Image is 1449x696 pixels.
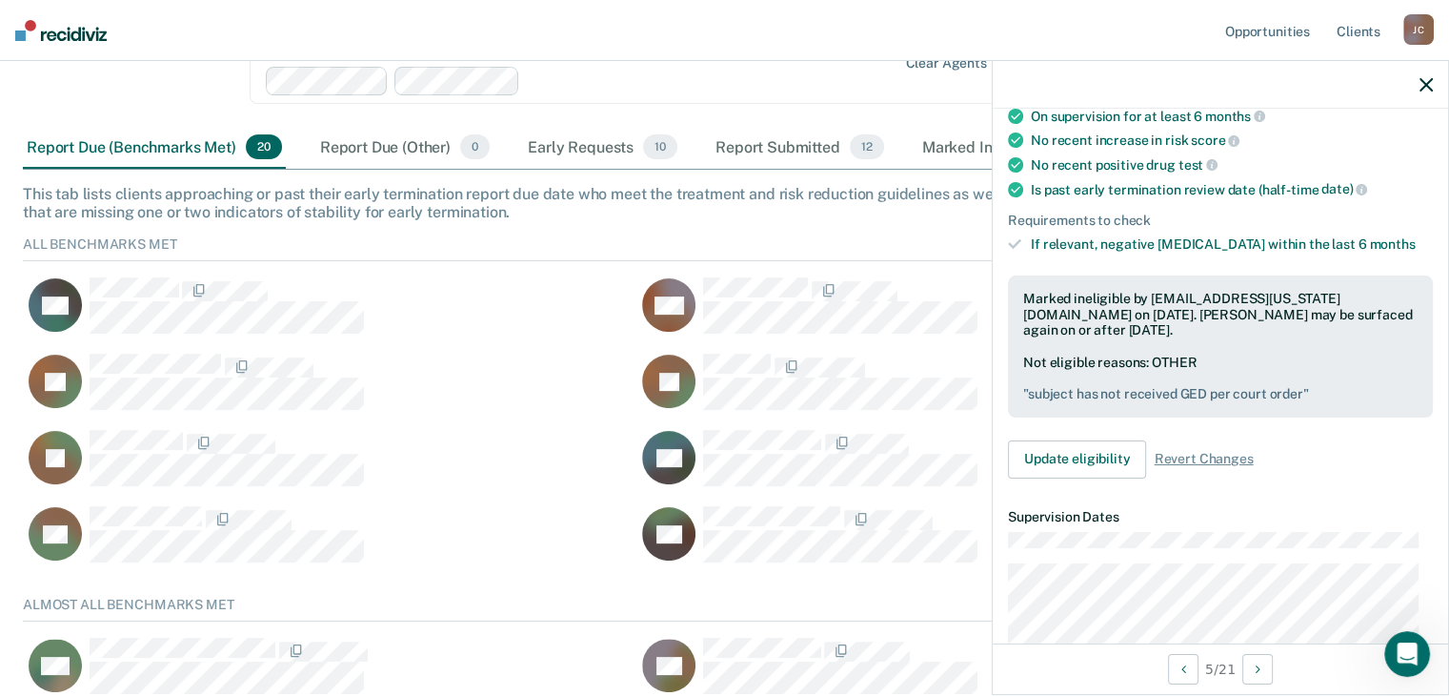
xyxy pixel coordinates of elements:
[316,127,493,169] div: Report Due (Other)
[246,134,282,159] span: 20
[460,134,490,159] span: 0
[636,276,1250,353] div: CaseloadOpportunityCell-261468
[850,134,884,159] span: 12
[1403,14,1434,45] div: J C
[1031,156,1433,174] div: No recent positive drug
[1031,236,1433,253] div: If relevant, negative [MEDICAL_DATA] within the last 6
[636,429,1250,505] div: CaseloadOpportunityCell-231762
[712,127,888,169] div: Report Submitted
[23,505,636,582] div: CaseloadOpportunityCell-230841
[1031,181,1433,198] div: Is past early termination review date (half-time
[23,353,636,429] div: CaseloadOpportunityCell-264282
[1031,132,1433,149] div: No recent increase in risk
[23,429,636,505] div: CaseloadOpportunityCell-230253
[23,597,1426,622] div: Almost All Benchmarks Met
[905,55,986,72] div: Clear agents
[1242,654,1273,685] button: Next Opportunity
[23,236,1426,261] div: All Benchmarks Met
[643,134,677,159] span: 10
[23,185,1426,221] div: This tab lists clients approaching or past their early termination report due date who meet the t...
[1023,355,1418,402] div: Not eligible reasons: OTHER
[23,127,286,169] div: Report Due (Benchmarks Met)
[1205,109,1265,124] span: months
[1031,108,1433,125] div: On supervision for at least 6
[15,20,107,41] img: Recidiviz
[1168,654,1198,685] button: Previous Opportunity
[1369,236,1415,252] span: months
[1023,386,1418,402] pre: " subject has not received GED per court order "
[636,353,1250,429] div: CaseloadOpportunityCell-255684
[524,127,681,169] div: Early Requests
[23,276,636,353] div: CaseloadOpportunityCell-261378
[1384,631,1430,677] iframe: Intercom live chat
[1008,440,1146,479] button: Update eligibility
[1023,291,1418,338] div: Marked ineligible by [EMAIL_ADDRESS][US_STATE][DOMAIN_NAME] on [DATE]. [PERSON_NAME] may be surfa...
[1321,181,1367,196] span: date)
[636,505,1250,582] div: CaseloadOpportunityCell-262323
[918,127,1086,169] div: Marked Ineligible
[1008,509,1433,525] dt: Supervision Dates
[1154,451,1253,467] span: Revert Changes
[993,644,1448,694] div: 5 / 21
[1191,133,1239,148] span: score
[1178,157,1218,173] span: test
[1008,213,1433,229] div: Requirements to check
